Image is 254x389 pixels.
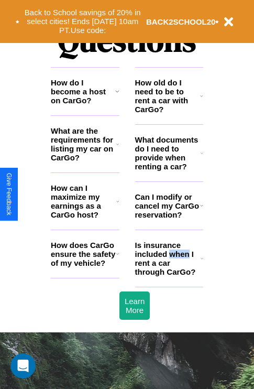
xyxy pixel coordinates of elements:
[119,291,150,320] button: Learn More
[51,126,116,162] h3: What are the requirements for listing my car on CarGo?
[51,183,116,219] h3: How can I maximize my earnings as a CarGo host?
[135,78,201,114] h3: How old do I need to be to rent a car with CarGo?
[5,173,13,215] div: Give Feedback
[51,78,115,105] h3: How do I become a host on CarGo?
[135,192,200,219] h3: Can I modify or cancel my CarGo reservation?
[10,353,36,379] iframe: Intercom live chat
[146,17,216,26] b: BACK2SCHOOL20
[135,241,201,276] h3: Is insurance included when I rent a car through CarGo?
[19,5,146,38] button: Back to School savings of 20% in select cities! Ends [DATE] 10am PT.Use code:
[135,135,201,171] h3: What documents do I need to provide when renting a car?
[51,241,116,267] h3: How does CarGo ensure the safety of my vehicle?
